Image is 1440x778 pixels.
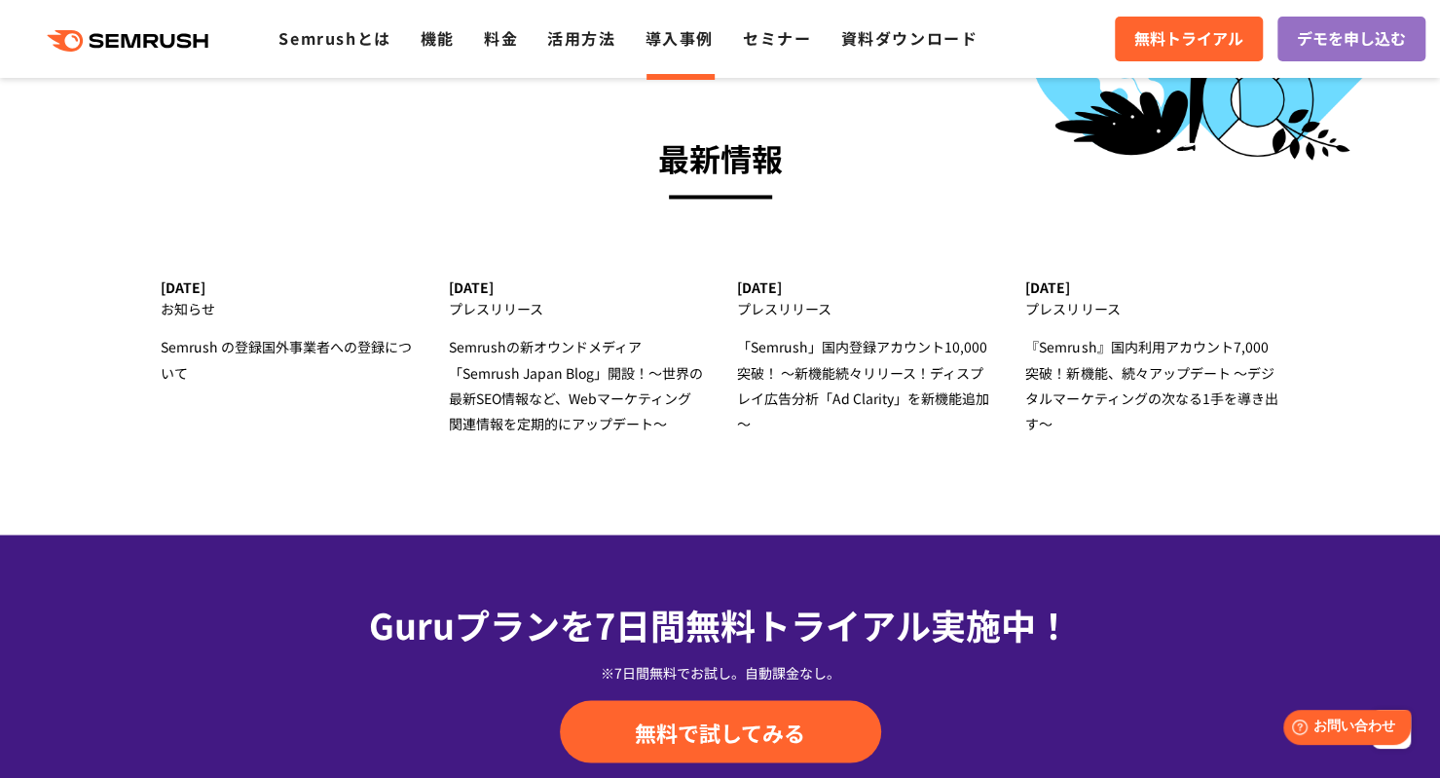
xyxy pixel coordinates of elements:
[547,26,615,50] a: 活用方法
[209,662,1232,682] div: ※7日間無料でお試し。自動課金なし。
[737,296,991,321] div: プレスリリース
[278,26,390,50] a: Semrushとは
[449,296,703,321] div: プレスリリース
[1025,296,1279,321] div: プレスリリース
[161,337,412,382] span: Semrush の登録国外事業者への登録について
[421,26,455,50] a: 機能
[1025,337,1277,432] span: 『Semrush』国内利用アカウント7,000突破！新機能、続々アップデート ～デジタルマーケティングの次なる1手を導き出す～
[840,26,978,50] a: 資料ダウンロード
[737,279,991,296] div: [DATE]
[743,26,811,50] a: セミナー
[1115,17,1263,61] a: 無料トライアル
[161,279,415,296] div: [DATE]
[737,337,989,432] span: 「Semrush」国内登録アカウント10,000突破！ ～新機能続々リリース！ディスプレイ広告分析「Ad Clarity」を新機能追加～
[635,717,805,746] span: 無料で試してみる
[737,279,991,435] a: [DATE] プレスリリース 「Semrush」国内登録アカウント10,000突破！ ～新機能続々リリース！ディスプレイ広告分析「Ad Clarity」を新機能追加～
[646,26,714,50] a: 導入事例
[161,279,415,385] a: [DATE] お知らせ Semrush の登録国外事業者への登録について
[1134,26,1243,52] span: 無料トライアル
[1267,702,1419,757] iframe: Help widget launcher
[685,598,1071,648] span: 無料トライアル実施中！
[1025,279,1279,435] a: [DATE] プレスリリース 『Semrush』国内利用アカウント7,000突破！新機能、続々アップデート ～デジタルマーケティングの次なる1手を導き出す～
[560,700,881,762] a: 無料で試してみる
[209,597,1232,649] div: Guruプランを7日間
[1297,26,1406,52] span: デモを申し込む
[484,26,518,50] a: 料金
[449,279,703,296] div: [DATE]
[161,296,415,321] div: お知らせ
[1277,17,1425,61] a: デモを申し込む
[449,279,703,435] a: [DATE] プレスリリース Semrushの新オウンドメディア 「Semrush Japan Blog」開設！～世界の最新SEO情報など、Webマーケティング関連情報を定期的にアップデート～
[449,337,703,432] span: Semrushの新オウンドメディア 「Semrush Japan Blog」開設！～世界の最新SEO情報など、Webマーケティング関連情報を定期的にアップデート～
[1025,279,1279,296] div: [DATE]
[161,131,1280,184] h3: 最新情報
